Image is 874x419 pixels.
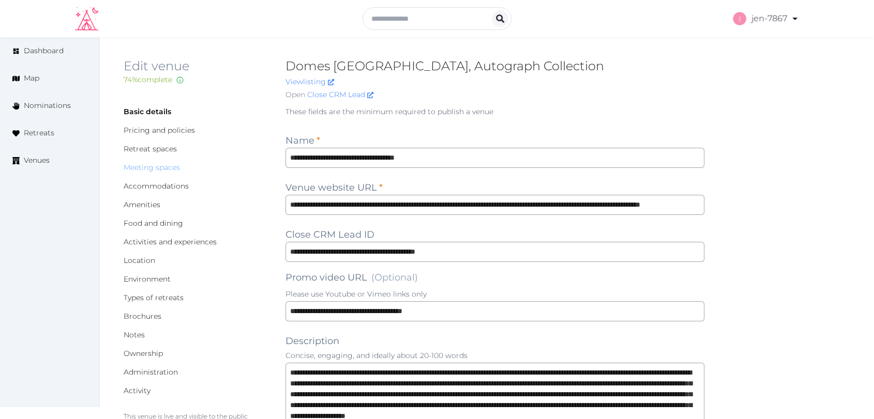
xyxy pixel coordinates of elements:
a: Pricing and policies [124,126,195,135]
h2: Edit venue [124,58,269,74]
a: Food and dining [124,219,183,228]
a: Accommodations [124,181,189,191]
p: Please use Youtube or Vimeo links only [285,289,704,299]
label: Description [285,334,339,348]
span: (Optional) [371,272,418,283]
span: Open [285,89,305,100]
a: Amenities [124,200,160,209]
label: Close CRM Lead ID [285,227,374,242]
a: Types of retreats [124,293,184,302]
span: Dashboard [24,45,64,56]
span: 74 % complete [124,75,172,84]
span: Nominations [24,100,71,111]
label: Promo video URL [285,270,418,285]
span: Venues [24,155,50,166]
a: Administration [124,367,178,377]
a: jen-7867 [733,4,799,33]
a: Brochures [124,312,161,321]
span: Retreats [24,128,54,138]
a: Viewlisting [285,77,334,86]
h2: Domes [GEOGRAPHIC_DATA], Autograph Collection [285,58,704,74]
label: Name [285,133,320,148]
a: Notes [124,330,145,339]
a: Close CRM Lead [307,89,373,100]
a: Basic details [124,107,171,116]
a: Location [124,256,155,265]
a: Activity [124,386,150,395]
a: Retreat spaces [124,144,177,153]
a: Environment [124,274,171,284]
span: Map [24,73,39,84]
a: Meeting spaces [124,163,180,172]
label: Venue website URL [285,180,383,195]
a: Activities and experiences [124,237,217,246]
a: Ownership [124,349,163,358]
p: These fields are the minimum required to publish a venue [285,106,704,117]
p: Concise, engaging, and ideally about 20-100 words [285,350,704,361]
